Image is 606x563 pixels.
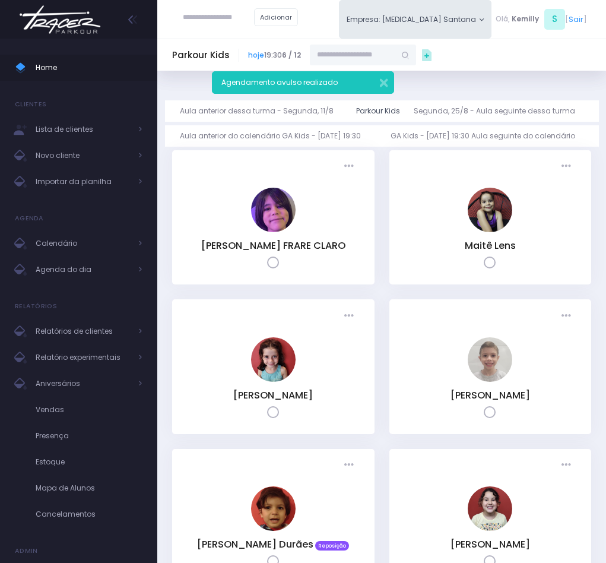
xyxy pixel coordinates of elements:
a: Adicionar [254,8,298,26]
span: Agenda do dia [36,262,131,277]
h4: Clientes [15,93,46,116]
a: [PERSON_NAME] [450,388,530,402]
a: [PERSON_NAME] Durães [197,537,313,551]
a: GA Kids - [DATE] 19:30 Aula seguinte do calendário [391,125,584,147]
img: Maitê Lens [468,188,512,232]
div: Parkour Kids [356,106,400,116]
a: Pedro Barsi [468,374,512,384]
a: ANTÔNIO FRARE CLARO [251,224,296,235]
a: Manoela mafra [251,374,296,384]
h4: Relatórios [15,295,57,318]
span: Kemilly [512,14,539,24]
span: Reposição [315,541,349,551]
a: [PERSON_NAME] FRARE CLARO [201,239,345,252]
span: Calendário [36,236,131,251]
span: Mapa de Alunos [36,480,142,496]
h4: Admin [15,539,38,563]
a: hoje [248,50,264,60]
a: Victoria Franco [468,523,512,533]
a: Maitê Lens [468,224,512,235]
span: Cancelamentos [36,507,142,522]
img: Victoria Franco [468,486,512,531]
span: S [544,9,565,30]
h5: Parkour Kids [172,50,230,61]
h4: Agenda [15,207,44,230]
span: Relatório experimentais [36,350,131,365]
a: Sair [569,14,583,25]
img: ANTÔNIO FRARE CLARO [251,188,296,232]
strong: 6 / 12 [282,50,301,60]
span: Relatórios de clientes [36,324,131,339]
span: Agendamento avulso realizado [221,77,338,87]
span: Home [36,60,142,75]
span: Estoque [36,454,142,470]
a: Aula anterior dessa turma - Segunda, 11/8 [180,100,342,122]
img: Manoela mafra [251,337,296,382]
a: Aula anterior do calendário GA Kids - [DATE] 19:30 [180,125,370,147]
span: Olá, [496,14,510,24]
a: Renan Parizzi Durães [251,523,296,533]
div: [ ] [491,7,591,31]
img: Renan Parizzi Durães [251,486,296,531]
span: Vendas [36,402,142,417]
a: Segunda, 25/8 - Aula seguinte dessa turma [414,100,584,122]
a: Maitê Lens [465,239,516,252]
span: Novo cliente [36,148,131,163]
span: Importar da planilha [36,174,131,189]
span: Presença [36,428,142,444]
span: Lista de clientes [36,122,131,137]
span: 19:30 [248,50,301,61]
span: Aniversários [36,376,131,391]
a: [PERSON_NAME] [233,388,313,402]
a: [PERSON_NAME] [450,537,530,551]
img: Pedro Barsi [468,337,512,382]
